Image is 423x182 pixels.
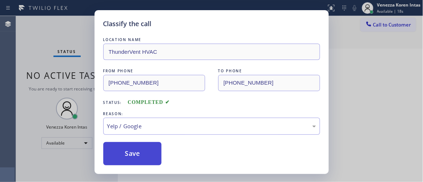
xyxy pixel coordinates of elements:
[107,122,316,130] div: Yelp / Google
[218,75,320,91] input: To phone
[103,36,320,44] div: LOCATION NAME
[103,67,205,75] div: FROM PHONE
[218,67,320,75] div: TO PHONE
[103,100,122,105] span: Status:
[103,142,162,165] button: Save
[103,19,152,29] h5: Classify the call
[103,110,320,118] div: REASON:
[128,100,170,105] span: COMPLETED
[103,75,205,91] input: From phone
